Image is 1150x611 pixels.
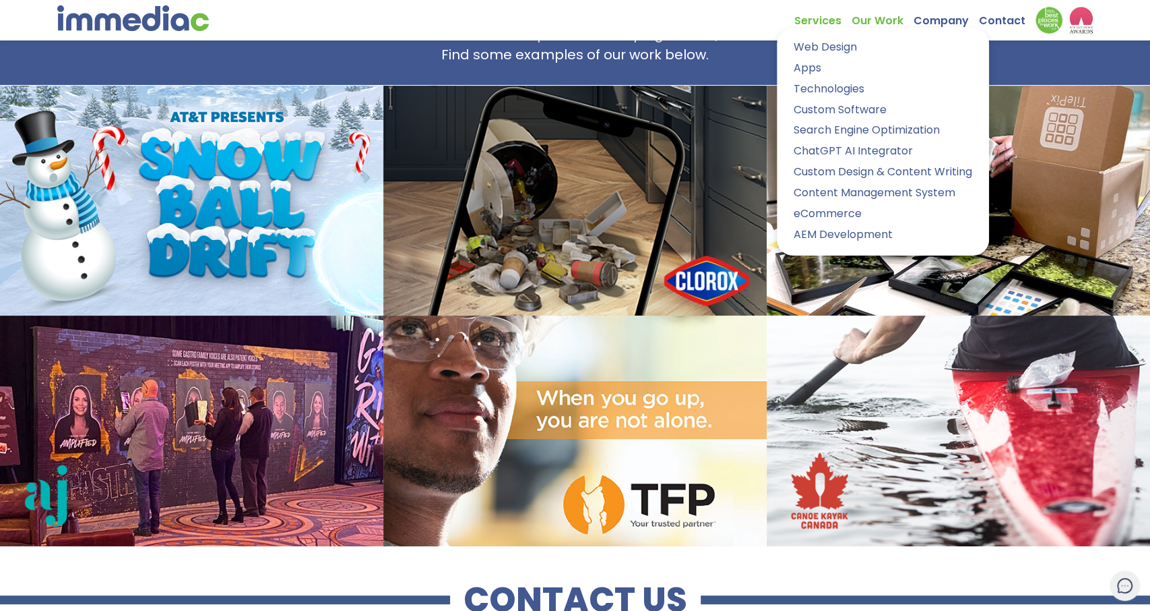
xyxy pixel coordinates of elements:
a: Web Design [787,38,979,57]
img: immediac [57,5,209,31]
a: Services [794,7,852,28]
p: We have collaborated with other companies developing WebAR, iOS and Android apps. Find some examp... [115,24,1035,65]
a: Technologies [787,80,979,99]
img: Down [1035,7,1062,34]
a: AEM Development [787,225,979,245]
a: ChatGPT AI Integrator [787,142,979,161]
a: eCommerce [787,204,979,224]
img: logo2_wea_nobg.webp [1069,7,1093,34]
a: Our Work [852,7,914,28]
a: Apps [787,59,979,78]
a: Contact [979,7,1035,28]
a: Custom Design & Content Writing [787,163,979,182]
a: Search Engine Optimization [787,121,979,140]
a: Custom Software [787,100,979,120]
a: Content Management System [787,183,979,203]
a: Company [914,7,979,28]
